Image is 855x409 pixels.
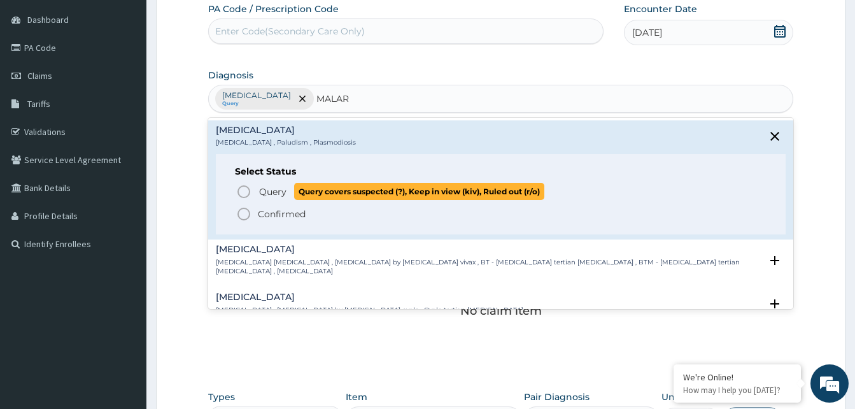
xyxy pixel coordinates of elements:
[624,3,697,15] label: Encounter Date
[683,371,791,383] div: We're Online!
[27,70,52,82] span: Claims
[74,123,176,252] span: We're online!
[216,126,356,135] h4: [MEDICAL_DATA]
[683,385,791,396] p: How may I help you today?
[767,296,782,312] i: open select status
[294,183,544,200] span: Query covers suspected (?), Keep in view (kiv), Ruled out (r/o)
[767,129,782,144] i: close select status
[216,292,523,302] h4: [MEDICAL_DATA]
[767,253,782,268] i: open select status
[27,98,50,110] span: Tariffs
[236,206,251,222] i: status option filled
[661,391,707,403] label: Unit Price
[222,101,291,107] small: Query
[27,14,69,25] span: Dashboard
[6,273,243,318] textarea: Type your message and hit 'Enter'
[216,306,523,315] p: [MEDICAL_DATA] , [MEDICAL_DATA] by [MEDICAL_DATA] ovale , Ovale tertian [MEDICAL_DATA]
[297,93,308,104] span: remove selection option
[236,184,251,199] i: status option query
[24,64,52,96] img: d_794563401_company_1708531726252_794563401
[259,185,286,198] span: Query
[222,90,291,101] p: [MEDICAL_DATA]
[216,258,761,276] p: [MEDICAL_DATA] [MEDICAL_DATA] , [MEDICAL_DATA] by [MEDICAL_DATA] vivax , BT - [MEDICAL_DATA] tert...
[524,391,590,403] label: Pair Diagnosis
[215,25,365,38] div: Enter Code(Secondary Care Only)
[208,392,235,403] label: Types
[632,26,662,39] span: [DATE]
[216,245,761,254] h4: [MEDICAL_DATA]
[258,208,306,220] p: Confirmed
[66,71,214,88] div: Chat with us now
[346,391,367,403] label: Item
[209,6,239,37] div: Minimize live chat window
[460,305,542,317] p: No claim item
[216,138,356,147] p: [MEDICAL_DATA] , Paludism , Plasmodiosis
[235,167,767,176] h6: Select Status
[208,69,253,82] label: Diagnosis
[208,3,339,15] label: PA Code / Prescription Code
